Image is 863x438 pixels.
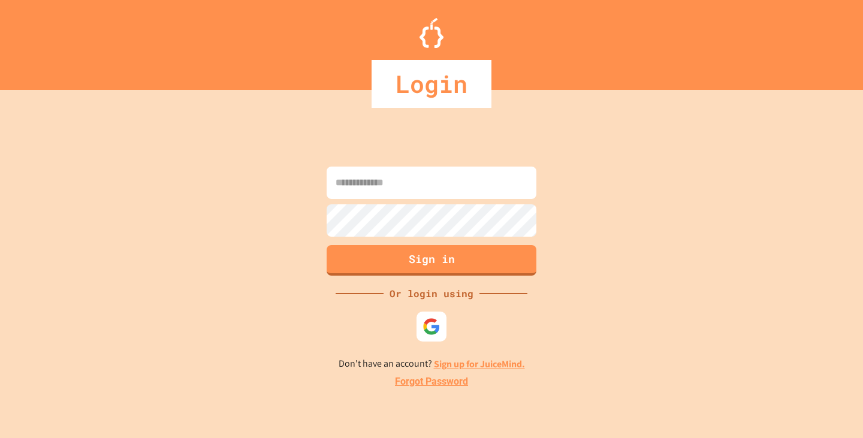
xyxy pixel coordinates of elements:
[372,60,491,108] div: Login
[434,358,525,370] a: Sign up for JuiceMind.
[423,318,440,336] img: google-icon.svg
[395,374,468,389] a: Forgot Password
[327,245,536,276] button: Sign in
[384,286,479,301] div: Or login using
[420,18,443,48] img: Logo.svg
[339,357,525,371] p: Don't have an account?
